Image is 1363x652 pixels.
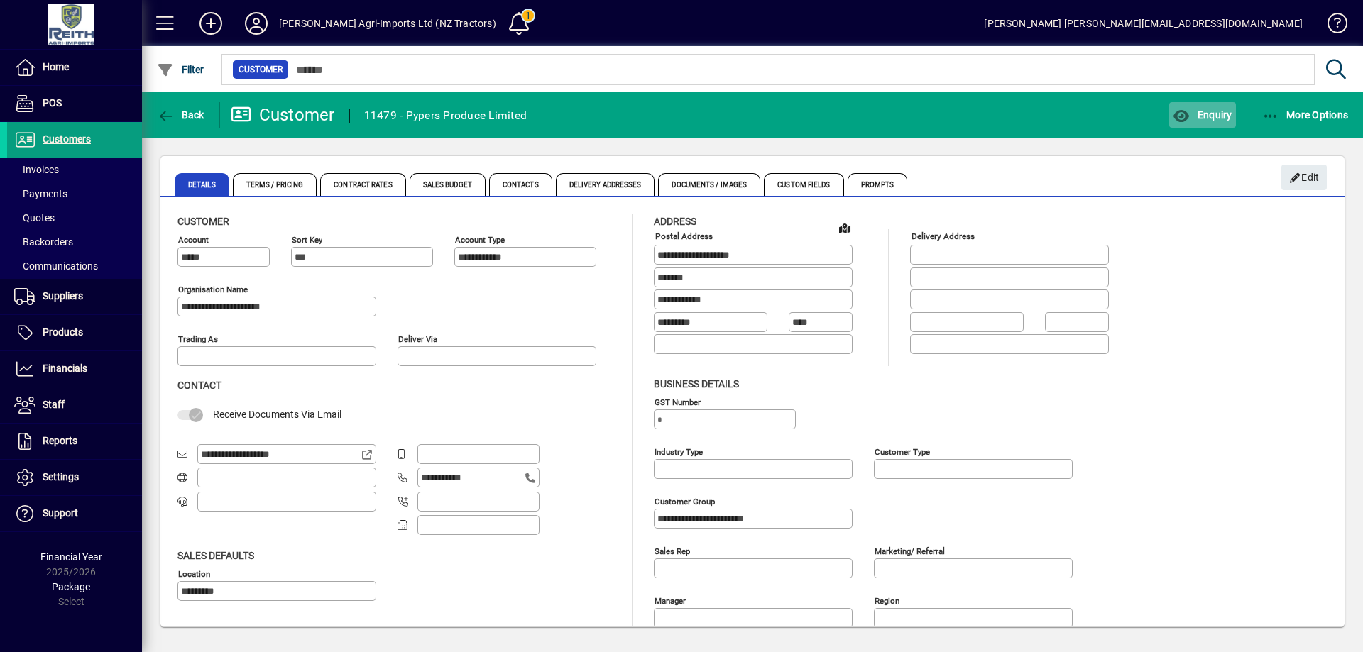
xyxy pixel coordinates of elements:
a: Backorders [7,230,142,254]
mat-label: Marketing/ Referral [875,546,945,556]
span: Invoices [14,164,59,175]
mat-label: Sort key [292,235,322,245]
a: Payments [7,182,142,206]
button: Enquiry [1169,102,1235,128]
span: Package [52,581,90,592]
span: Prompts [848,173,908,196]
span: Custom Fields [764,173,843,196]
mat-label: Deliver via [398,334,437,344]
span: Financial Year [40,551,102,563]
mat-label: Customer type [875,446,930,456]
span: Documents / Images [658,173,760,196]
span: POS [43,97,62,109]
mat-label: Location [178,568,210,578]
span: Customer [239,62,283,77]
mat-label: GST Number [655,397,701,407]
button: Back [153,102,208,128]
span: Filter [157,64,204,75]
span: Sales defaults [177,550,254,561]
span: Products [43,326,83,338]
span: Home [43,61,69,72]
mat-label: Industry type [655,446,703,456]
div: Customer [231,104,335,126]
span: Backorders [14,236,73,248]
span: Sales Budget [410,173,486,196]
span: Customers [43,133,91,145]
a: Invoices [7,158,142,182]
button: Add [188,11,234,36]
button: More Options [1259,102,1352,128]
span: Details [175,173,229,196]
span: Suppliers [43,290,83,302]
span: Receive Documents Via Email [213,409,341,420]
span: More Options [1262,109,1349,121]
span: Terms / Pricing [233,173,317,196]
app-page-header-button: Back [142,102,220,128]
span: Support [43,507,78,519]
a: View on map [833,216,856,239]
mat-label: Account Type [455,235,505,245]
button: Edit [1281,165,1327,190]
mat-label: Manager [655,595,686,605]
button: Filter [153,57,208,82]
span: Payments [14,188,67,199]
a: Staff [7,387,142,423]
span: Customer [177,216,229,227]
mat-label: Customer group [655,496,715,506]
span: Business details [654,378,739,389]
a: Quotes [7,206,142,230]
div: 11479 - Pypers Produce Limited [364,104,527,127]
a: Support [7,496,142,531]
mat-label: Sales rep [655,546,690,556]
span: Delivery Addresses [556,173,655,196]
button: Profile [234,11,279,36]
mat-label: Account [178,235,209,245]
span: Reports [43,435,77,446]
span: Enquiry [1173,109,1232,121]
a: Home [7,50,142,85]
span: Settings [43,471,79,482]
span: Quotes [14,212,55,223]
span: Contact [177,380,221,391]
span: Contacts [489,173,552,196]
span: Edit [1289,166,1320,189]
mat-label: Organisation name [178,284,248,294]
a: Financials [7,351,142,387]
span: Financials [43,363,87,374]
span: Contract Rates [320,173,405,196]
span: Communications [14,260,98,272]
mat-label: Trading as [178,334,218,344]
a: Knowledge Base [1317,3,1345,49]
a: Settings [7,460,142,495]
a: Products [7,315,142,350]
a: Communications [7,254,142,278]
span: Address [654,216,696,227]
span: Staff [43,399,65,410]
mat-label: Region [875,595,899,605]
div: [PERSON_NAME] Agri-Imports Ltd (NZ Tractors) [279,12,496,35]
div: [PERSON_NAME] [PERSON_NAME][EMAIL_ADDRESS][DOMAIN_NAME] [984,12,1303,35]
span: Back [157,109,204,121]
a: Suppliers [7,279,142,314]
a: POS [7,86,142,121]
a: Reports [7,424,142,459]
